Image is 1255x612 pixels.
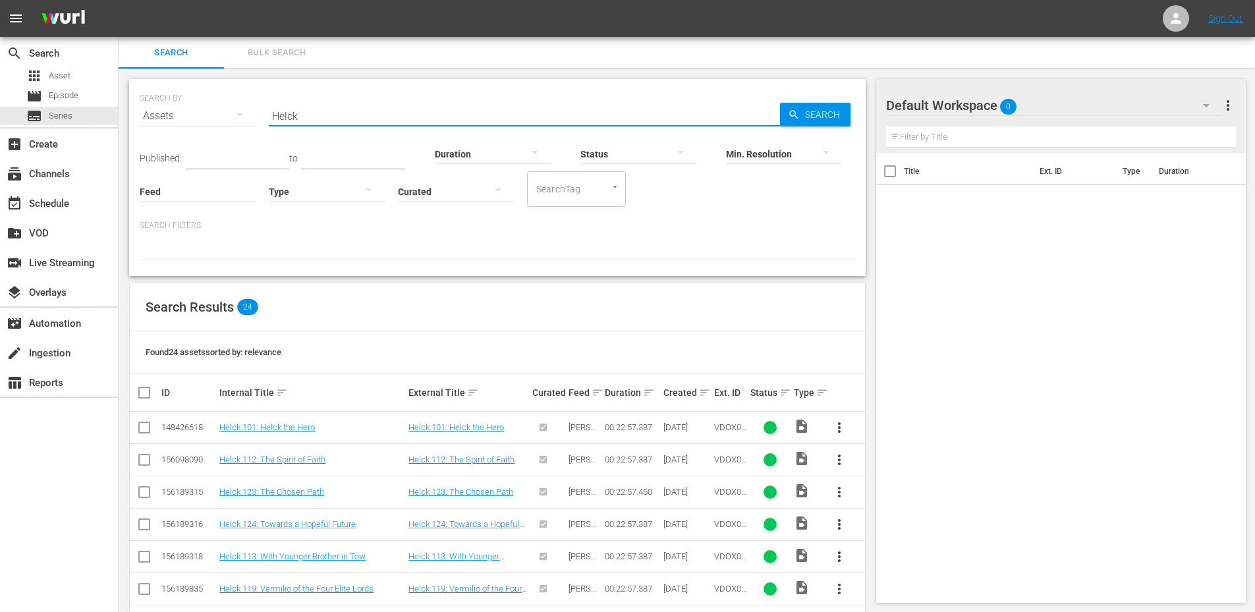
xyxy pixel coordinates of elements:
[219,487,324,497] a: Helck 123: The Chosen Path
[1115,153,1151,190] th: Type
[1032,153,1115,190] th: Ext. ID
[8,11,24,26] span: menu
[219,385,404,401] div: Internal Title
[161,422,215,432] div: 148426618
[161,455,215,464] div: 156098090
[823,476,855,508] button: more_vert
[1151,153,1230,190] th: Duration
[714,455,746,484] span: VDOX0000000000047386
[605,422,659,432] div: 00:22:57.387
[219,455,325,464] a: Helck 112: The Spirit of Faith
[714,519,746,549] span: VDOX0000000000047398
[49,109,72,123] span: Series
[146,299,234,315] span: Search Results
[7,45,22,61] span: Search
[904,153,1032,190] th: Title
[831,484,847,500] span: more_vert
[823,541,855,572] button: more_vert
[1000,93,1017,121] span: 0
[831,549,847,565] span: more_vert
[532,387,565,398] div: Curated
[699,387,711,399] span: sort
[643,387,655,399] span: sort
[794,580,810,596] span: Video
[663,551,710,561] div: [DATE]
[794,483,810,499] span: Video
[816,387,828,399] span: sort
[232,45,321,61] span: Bulk Search
[794,547,810,563] span: Video
[49,89,78,102] span: Episode
[26,88,42,104] span: Episode
[161,519,215,529] div: 156189316
[237,299,258,315] span: 24
[823,412,855,443] button: more_vert
[823,509,855,540] button: more_vert
[7,136,22,152] span: Create
[1208,13,1242,24] a: Sign Out
[408,385,528,401] div: External Title
[831,452,847,468] span: more_vert
[161,584,215,594] div: 156189835
[49,69,70,82] span: Asset
[605,584,659,594] div: 00:22:57.387
[408,551,505,571] a: Helck 113: With Younger Brother in Tow
[569,455,597,484] span: [PERSON_NAME] Feed
[7,225,22,241] span: VOD
[714,422,746,452] span: VDOX0000000000046999
[7,375,22,391] span: table_chart
[26,108,42,124] span: Series
[219,519,356,529] a: Helck 124: Towards a Hopeful Future
[146,347,281,357] span: Found 24 assets sorted by: relevance
[605,487,659,497] div: 00:22:57.450
[714,487,746,516] span: VDOX0000000000047397
[605,551,659,561] div: 00:22:57.387
[780,103,851,126] button: Search
[569,422,597,452] span: [PERSON_NAME] Feed
[161,387,215,398] div: ID
[592,387,603,399] span: sort
[408,455,515,464] a: Helck 112: The Spirit of Faith
[1220,90,1236,121] button: more_vert
[408,487,513,497] a: Helck 123: The Chosen Path
[663,455,710,464] div: [DATE]
[467,387,479,399] span: sort
[276,387,288,399] span: sort
[7,166,22,182] span: Channels
[7,345,22,361] span: Ingestion
[663,487,710,497] div: [DATE]
[569,487,597,516] span: [PERSON_NAME] Feed
[161,551,215,561] div: 156189318
[289,153,298,163] span: to
[794,451,810,466] span: Video
[408,584,527,603] a: Helck 119: Vermilio of the Four Elite Lords
[663,422,710,432] div: [DATE]
[7,316,22,331] span: Automation
[605,455,659,464] div: 00:22:57.387
[7,285,22,300] span: Overlays
[219,584,374,594] a: Helck 119: Vermilio of the Four Elite Lords
[605,385,659,401] div: Duration
[140,220,855,231] p: Search Filters:
[886,87,1222,124] div: Default Workspace
[140,153,182,163] span: Published:
[794,385,819,401] div: Type
[408,422,504,432] a: Helck 101: Helck the Hero
[126,45,216,61] span: Search
[663,519,710,529] div: [DATE]
[569,385,601,401] div: Feed
[1220,97,1236,113] span: more_vert
[831,581,847,597] span: more_vert
[663,385,710,401] div: Created
[800,103,851,126] span: Search
[794,515,810,531] span: Video
[26,68,42,84] span: Asset
[609,181,621,193] button: Open
[408,519,524,539] a: Helck 124: Towards a Hopeful Future
[219,422,315,432] a: Helck 101: Helck the Hero
[663,584,710,594] div: [DATE]
[569,551,597,581] span: [PERSON_NAME] Feed
[714,387,746,398] div: Ext. ID
[32,3,95,34] img: ans4CAIJ8jUAAAAAAAAAAAAAAAAAAAAAAAAgQb4GAAAAAAAAAAAAAAAAAAAAAAAAJMjXAAAAAAAAAAAAAAAAAAAAAAAAgAT5G...
[831,516,847,532] span: more_vert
